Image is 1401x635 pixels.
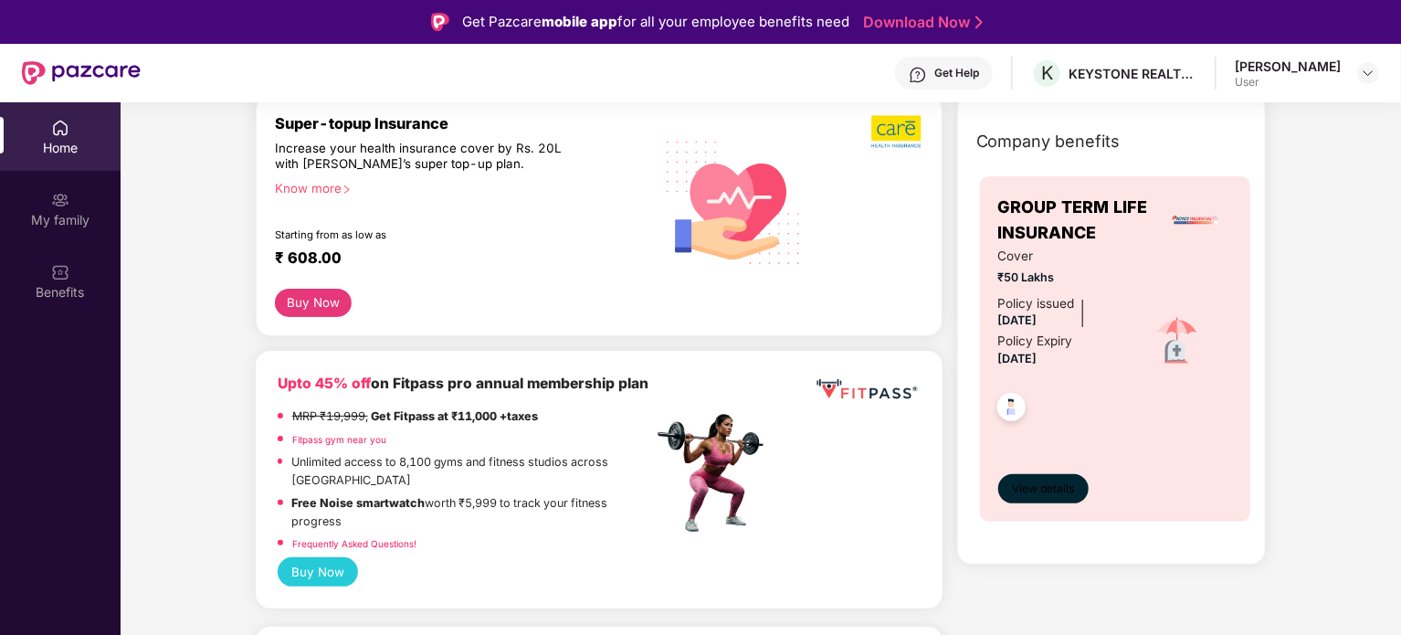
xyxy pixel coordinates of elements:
strong: Get Fitpass at ₹11,000 +taxes [371,409,538,423]
p: worth ₹5,999 to track your fitness progress [292,494,653,531]
img: New Pazcare Logo [22,61,141,85]
strong: mobile app [542,13,617,30]
div: Policy Expiry [998,332,1073,351]
b: on Fitpass pro annual membership plan [278,375,648,392]
span: Company benefits [976,129,1121,154]
span: View details [1012,481,1074,498]
span: ₹50 Lakhs [998,269,1123,287]
img: svg+xml;base64,PHN2ZyBpZD0iSGVscC0zMngzMiIgeG1sbnM9Imh0dHA6Ly93d3cudzMub3JnLzIwMDAvc3ZnIiB3aWR0aD... [909,66,927,84]
button: Buy Now [275,289,353,317]
div: Know more [275,181,642,194]
img: icon [1145,310,1209,374]
img: Logo [431,13,449,31]
div: Policy issued [998,294,1075,313]
img: fpp.png [652,409,780,537]
span: Cover [998,247,1123,266]
div: Starting from as low as [275,228,575,241]
img: svg+xml;base64,PHN2ZyBpZD0iRHJvcGRvd24tMzJ4MzIiIHhtbG5zPSJodHRwOi8vd3d3LnczLm9yZy8yMDAwL3N2ZyIgd2... [1361,66,1375,80]
div: Get Pazcare for all your employee benefits need [462,11,849,33]
b: Upto 45% off [278,375,371,392]
img: svg+xml;base64,PHN2ZyB4bWxucz0iaHR0cDovL3d3dy53My5vcmcvMjAwMC9zdmciIHhtbG5zOnhsaW5rPSJodHRwOi8vd3... [653,119,816,284]
div: User [1235,75,1341,90]
img: insurerLogo [1171,196,1220,245]
img: b5dec4f62d2307b9de63beb79f102df3.png [871,114,923,149]
span: GROUP TERM LIFE INSURANCE [998,195,1159,247]
span: [DATE] [998,313,1038,327]
a: Frequently Asked Questions! [292,538,416,549]
div: KEYSTONE REALTORS LIMITED [1069,65,1196,82]
img: svg+xml;base64,PHN2ZyB4bWxucz0iaHR0cDovL3d3dy53My5vcmcvMjAwMC9zdmciIHdpZHRoPSI0OC45NDMiIGhlaWdodD... [989,387,1034,432]
div: ₹ 608.00 [275,249,635,270]
img: svg+xml;base64,PHN2ZyB3aWR0aD0iMjAiIGhlaWdodD0iMjAiIHZpZXdCb3g9IjAgMCAyMCAyMCIgZmlsbD0ibm9uZSIgeG... [51,191,69,209]
div: [PERSON_NAME] [1235,58,1341,75]
div: Get Help [934,66,979,80]
strong: Free Noise smartwatch [292,496,426,510]
span: [DATE] [998,352,1038,365]
button: Buy Now [278,557,359,587]
a: Fitpass gym near you [292,434,386,445]
img: fppp.png [813,373,920,407]
button: View details [998,474,1089,503]
p: Unlimited access to 8,100 gyms and fitness studios across [GEOGRAPHIC_DATA] [291,453,653,490]
a: Download Now [863,13,977,32]
img: Stroke [975,13,983,32]
span: K [1041,62,1053,84]
span: right [342,185,352,195]
img: svg+xml;base64,PHN2ZyBpZD0iQmVuZWZpdHMiIHhtbG5zPSJodHRwOi8vd3d3LnczLm9yZy8yMDAwL3N2ZyIgd2lkdGg9Ij... [51,263,69,281]
div: Increase your health insurance cover by Rs. 20L with [PERSON_NAME]’s super top-up plan. [275,141,574,174]
img: svg+xml;base64,PHN2ZyBpZD0iSG9tZSIgeG1sbnM9Imh0dHA6Ly93d3cudzMub3JnLzIwMDAvc3ZnIiB3aWR0aD0iMjAiIG... [51,119,69,137]
div: Super-topup Insurance [275,114,653,132]
del: MRP ₹19,999, [292,409,368,423]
